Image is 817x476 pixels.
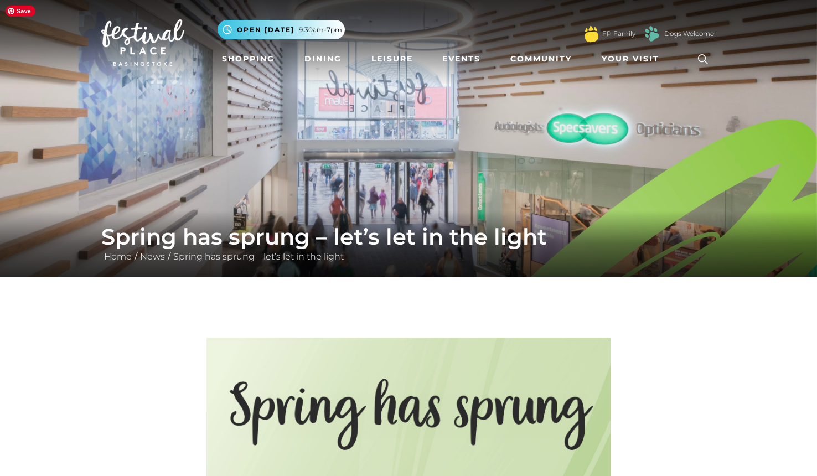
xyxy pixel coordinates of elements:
[101,19,184,66] img: Festival Place Logo
[218,20,345,39] button: Open [DATE] 9.30am-7pm
[438,49,485,69] a: Events
[93,224,724,263] div: / /
[506,49,576,69] a: Community
[237,25,294,35] span: Open [DATE]
[602,29,635,39] a: FP Family
[101,251,135,262] a: Home
[101,224,716,250] h1: Spring has sprung – let’s let in the light
[602,53,659,65] span: Your Visit
[218,49,279,69] a: Shopping
[6,6,35,17] span: Save
[137,251,168,262] a: News
[367,49,417,69] a: Leisure
[170,251,347,262] a: Spring has sprung – let’s let in the light
[664,29,716,39] a: Dogs Welcome!
[300,49,346,69] a: Dining
[597,49,669,69] a: Your Visit
[299,25,342,35] span: 9.30am-7pm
